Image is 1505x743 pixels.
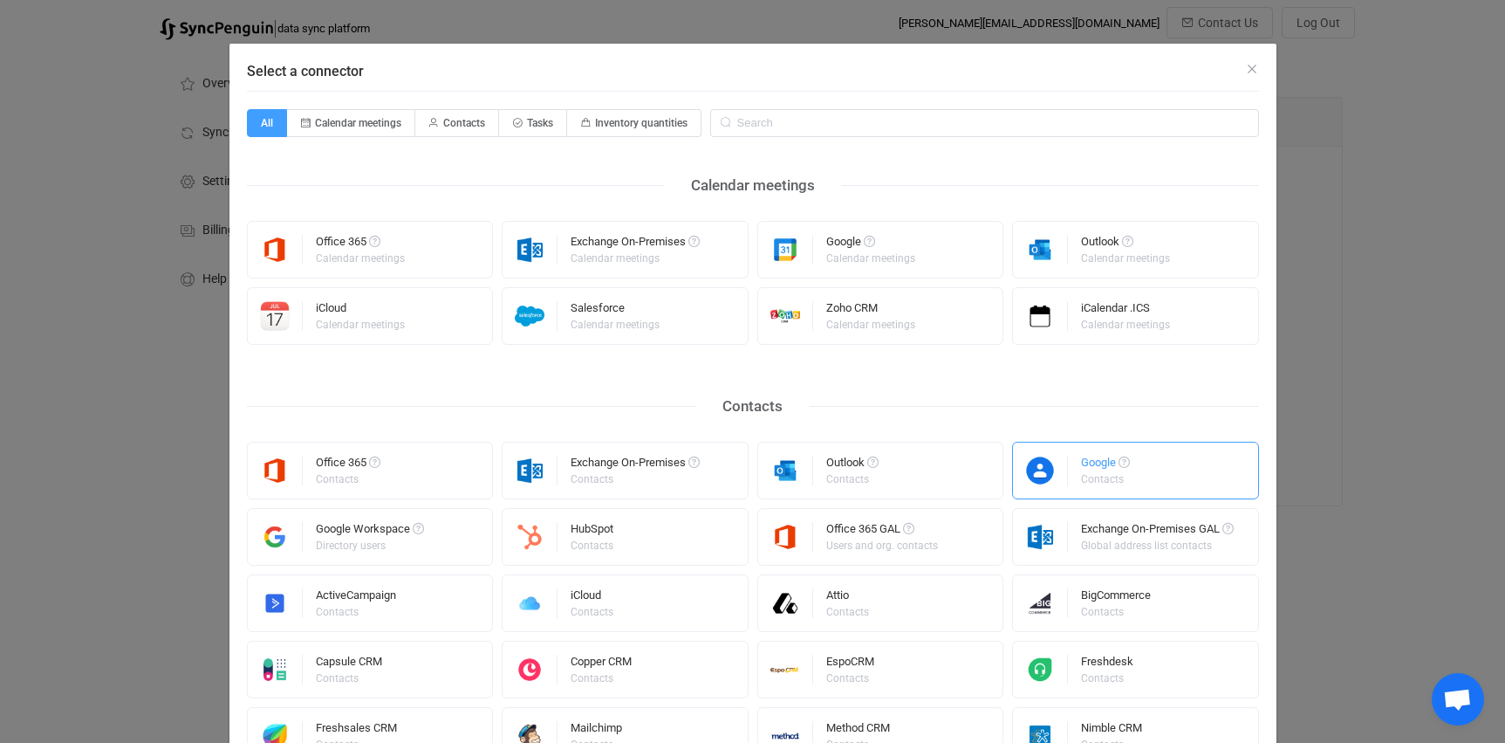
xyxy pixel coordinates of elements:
[1081,656,1133,673] div: Freshdesk
[1081,589,1151,607] div: BigCommerce
[826,523,941,540] div: Office 365 GAL
[826,656,874,673] div: EspoCRM
[1081,457,1130,474] div: Google
[316,236,407,253] div: Office 365
[248,235,303,265] img: microsoft365.png
[1081,474,1127,485] div: Contacts
[1013,522,1068,552] img: exchange.png
[503,456,558,485] img: exchange.png
[571,589,616,607] div: iCloud
[316,607,393,617] div: Contacts
[826,540,938,551] div: Users and org. contacts
[1081,253,1170,264] div: Calendar meetings
[571,320,660,330] div: Calendar meetings
[710,109,1259,137] input: Search
[826,236,918,253] div: Google
[248,588,303,618] img: activecampaign.png
[316,656,382,673] div: Capsule CRM
[503,522,558,552] img: hubspot.png
[248,456,303,485] img: microsoft365.png
[758,655,813,685] img: espo-crm.png
[1081,540,1231,551] div: Global address list contacts
[316,722,397,740] div: Freshsales CRM
[758,456,813,485] img: outlook.png
[826,722,890,740] div: Method CRM
[571,607,613,617] div: Contacts
[826,320,915,330] div: Calendar meetings
[758,301,813,331] img: zoho-crm.png
[571,523,616,540] div: HubSpot
[316,253,405,264] div: Calendar meetings
[1013,235,1068,265] img: outlook.png
[1081,320,1170,330] div: Calendar meetings
[665,172,841,199] div: Calendar meetings
[758,588,813,618] img: attio.png
[247,63,364,79] span: Select a connector
[826,457,879,474] div: Outlook
[1013,655,1068,685] img: freshdesk.png
[316,523,424,540] div: Google Workspace
[571,253,697,264] div: Calendar meetings
[503,588,558,618] img: icloud.png
[1081,523,1234,540] div: Exchange On-Premises GAL
[1081,236,1173,253] div: Outlook
[571,656,632,673] div: Copper CRM
[248,301,303,331] img: icloud-calendar.png
[826,673,872,684] div: Contacts
[826,253,915,264] div: Calendar meetings
[1081,673,1131,684] div: Contacts
[1013,456,1068,485] img: google-contacts.png
[1081,607,1148,617] div: Contacts
[571,457,700,474] div: Exchange On-Premises
[1081,302,1173,320] div: iCalendar .ICS
[696,393,809,420] div: Contacts
[316,302,407,320] div: iCloud
[571,673,629,684] div: Contacts
[316,457,380,474] div: Office 365
[316,673,380,684] div: Contacts
[316,474,378,485] div: Contacts
[1013,588,1068,618] img: big-commerce.png
[1081,722,1142,740] div: Nimble CRM
[826,474,876,485] div: Contacts
[316,320,405,330] div: Calendar meetings
[248,655,303,685] img: capsule.png
[1432,673,1484,726] a: Open chat
[1245,61,1259,78] button: Close
[503,235,558,265] img: exchange.png
[826,607,869,617] div: Contacts
[758,235,813,265] img: google.png
[503,301,558,331] img: salesforce.png
[826,302,918,320] div: Zoho CRM
[826,589,872,607] div: Attio
[571,540,613,551] div: Contacts
[571,302,662,320] div: Salesforce
[758,522,813,552] img: microsoft365.png
[571,474,697,485] div: Contacts
[1013,301,1068,331] img: icalendar.png
[316,589,396,607] div: ActiveCampaign
[571,722,622,740] div: Mailchimp
[571,236,700,253] div: Exchange On-Premises
[248,522,303,552] img: google-workspace.png
[316,540,421,551] div: Directory users
[503,655,558,685] img: copper.png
